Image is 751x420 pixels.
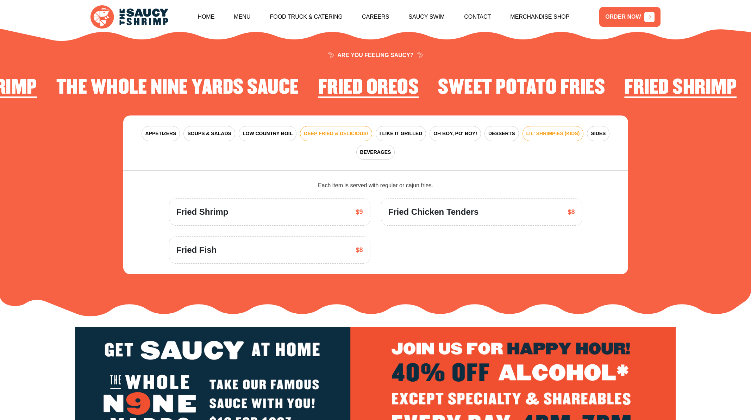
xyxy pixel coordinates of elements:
span: DESSERTS [488,130,515,137]
a: Home [198,2,214,32]
a: Careers [362,2,389,32]
span: SOUPS & SALADS [187,130,231,137]
h2: Sweet Potato Fries [438,77,605,99]
li: 4 of 4 [438,77,605,101]
span: OH BOY, PO' BOY! [433,130,477,137]
span: $9 [356,207,363,217]
a: Saucy Swim [408,2,445,32]
li: 2 of 4 [56,77,299,101]
button: SIDES [587,126,609,141]
span: LIL' SHRIMPIES (KIDS) [526,130,580,137]
span: I LIKE IT GRILLED [380,130,422,137]
span: $8 [356,245,363,255]
h2: Fried Shrimp [624,77,737,99]
span: Fried Shrimp [176,206,229,218]
a: Food Truck & Catering [270,2,343,32]
a: ORDER NOW [599,7,661,27]
span: Fried Chicken Tenders [388,206,479,218]
button: DESSERTS [484,126,519,141]
li: 1 of 4 [624,77,737,101]
img: logo [90,5,168,29]
h2: Fried Oreos [318,77,419,99]
li: 3 of 4 [318,77,419,101]
a: Merchandise Shop [510,2,569,32]
span: BEVERAGES [360,149,391,156]
button: APPETIZERS [142,126,180,141]
button: BEVERAGES [356,145,395,160]
span: DEEP FRIED & DELICIOUS! [304,130,368,137]
span: Fried Fish [176,244,217,256]
a: Contact [464,2,491,32]
button: SOUPS & SALADS [183,126,235,141]
span: LOW COUNTRY BOIL [243,130,293,137]
button: OH BOY, PO' BOY! [430,126,481,141]
button: LIL' SHRIMPIES (KIDS) [522,126,584,141]
button: I LIKE IT GRILLED [376,126,426,141]
button: LOW COUNTRY BOIL [239,126,296,141]
span: APPETIZERS [145,130,176,137]
span: SIDES [591,130,606,137]
button: DEEP FRIED & DELICIOUS! [300,126,372,141]
a: Menu [234,2,250,32]
h2: The Whole Nine Yards Sauce [56,77,299,99]
div: Each item is served with regular or cajun fries. [169,181,582,190]
span: ARE YOU FEELING SAUCY? [328,52,423,58]
span: $8 [568,207,575,217]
